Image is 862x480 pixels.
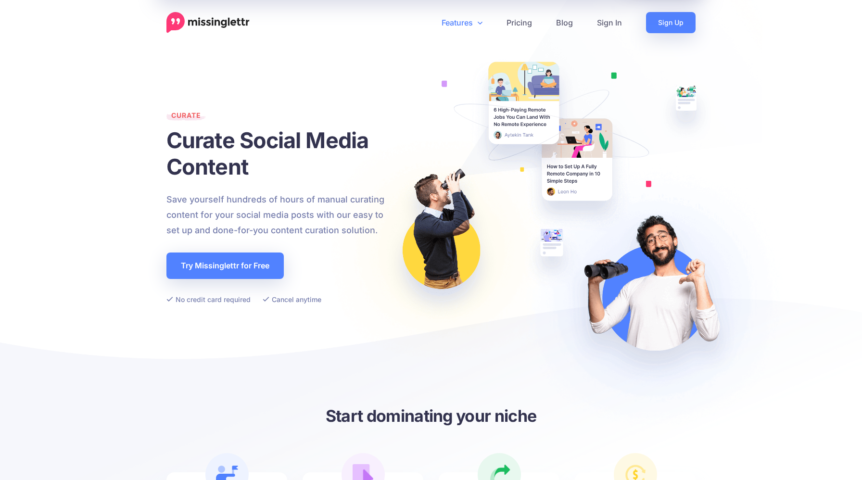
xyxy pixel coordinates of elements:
a: Home [166,12,250,33]
a: Sign Up [646,12,696,33]
a: Blog [544,12,585,33]
li: No credit card required [166,293,251,305]
a: Pricing [494,12,544,33]
li: Cancel anytime [263,293,321,305]
p: Save yourself hundreds of hours of manual curating content for your social media posts with our e... [166,192,395,238]
a: Features [430,12,494,33]
h1: Curate Social Media Content [166,127,395,180]
a: Try Missinglettr for Free [166,253,284,279]
span: Curate [166,111,206,124]
h3: Start dominating your niche [166,405,696,427]
a: Sign In [585,12,634,33]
